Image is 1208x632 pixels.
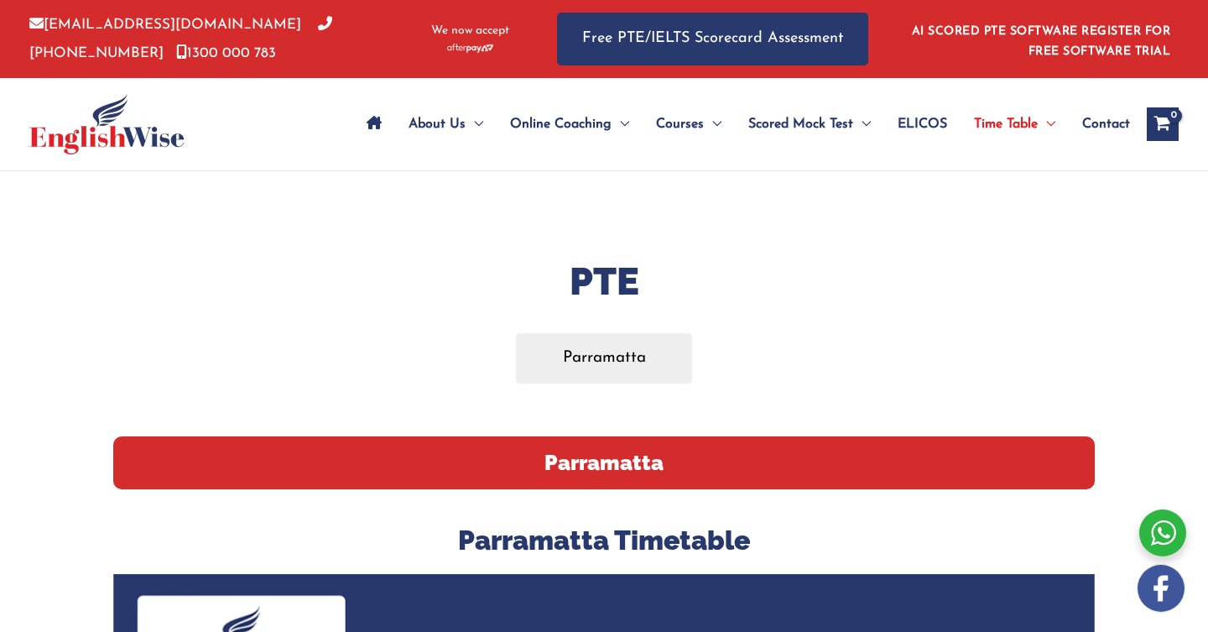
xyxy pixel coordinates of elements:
[704,95,721,154] span: Menu Toggle
[29,18,301,32] a: [EMAIL_ADDRESS][DOMAIN_NAME]
[510,95,612,154] span: Online Coaching
[113,255,1095,308] h1: PTE
[853,95,871,154] span: Menu Toggle
[1147,107,1179,141] a: View Shopping Cart, empty
[409,95,466,154] span: About Us
[1082,95,1130,154] span: Contact
[29,94,185,154] img: cropped-ew-logo
[497,95,643,154] a: Online CoachingMenu Toggle
[735,95,884,154] a: Scored Mock TestMenu Toggle
[1069,95,1130,154] a: Contact
[447,44,493,53] img: Afterpay-Logo
[113,436,1095,489] h2: Parramatta
[884,95,961,154] a: ELICOS
[557,13,868,65] a: Free PTE/IELTS Scorecard Assessment
[466,95,483,154] span: Menu Toggle
[912,25,1171,58] a: AI SCORED PTE SOFTWARE REGISTER FOR FREE SOFTWARE TRIAL
[431,23,509,39] span: We now accept
[516,333,693,383] a: Parramatta
[1138,565,1185,612] img: white-facebook.png
[29,18,332,60] a: [PHONE_NUMBER]
[643,95,735,154] a: CoursesMenu Toggle
[656,95,704,154] span: Courses
[748,95,853,154] span: Scored Mock Test
[353,95,1130,154] nav: Site Navigation: Main Menu
[176,46,276,60] a: 1300 000 783
[395,95,497,154] a: About UsMenu Toggle
[902,12,1179,66] aside: Header Widget 1
[113,523,1095,558] h3: Parramatta Timetable
[961,95,1069,154] a: Time TableMenu Toggle
[1038,95,1055,154] span: Menu Toggle
[898,95,947,154] span: ELICOS
[974,95,1038,154] span: Time Table
[612,95,629,154] span: Menu Toggle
